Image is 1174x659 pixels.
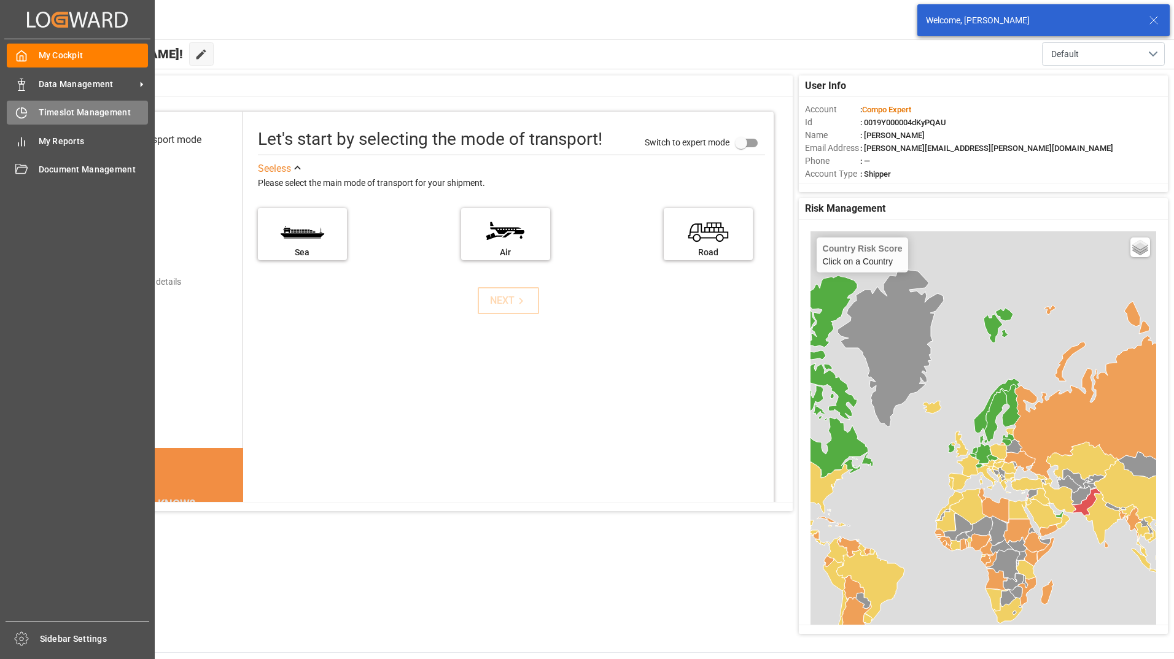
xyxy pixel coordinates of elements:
[7,101,148,125] a: Timeslot Management
[860,169,891,179] span: : Shipper
[862,105,911,114] span: Compo Expert
[39,135,149,148] span: My Reports
[104,276,181,288] div: Add shipping details
[490,293,527,308] div: NEXT
[823,244,903,266] div: Click on a Country
[40,633,150,646] span: Sidebar Settings
[670,246,747,259] div: Road
[264,246,341,259] div: Sea
[1042,42,1165,66] button: open menu
[805,142,860,155] span: Email Address
[7,44,148,67] a: My Cockpit
[39,49,149,62] span: My Cockpit
[39,106,149,119] span: Timeslot Management
[258,126,602,152] div: Let's start by selecting the mode of transport!
[860,118,946,127] span: : 0019Y000004dKyPQAU
[258,161,291,176] div: See less
[7,129,148,153] a: My Reports
[805,129,860,142] span: Name
[860,131,925,140] span: : [PERSON_NAME]
[645,137,729,147] span: Switch to expert mode
[1130,237,1150,257] a: Layers
[805,168,860,180] span: Account Type
[39,78,136,91] span: Data Management
[823,244,903,253] h4: Country Risk Score
[1051,48,1079,61] span: Default
[860,144,1113,153] span: : [PERSON_NAME][EMAIL_ADDRESS][PERSON_NAME][DOMAIN_NAME]
[805,103,860,116] span: Account
[805,155,860,168] span: Phone
[467,246,544,259] div: Air
[805,201,885,216] span: Risk Management
[805,116,860,129] span: Id
[39,163,149,176] span: Document Management
[860,156,870,166] span: : —
[860,105,911,114] span: :
[51,42,183,66] span: Hello [PERSON_NAME]!
[7,158,148,182] a: Document Management
[926,14,1137,27] div: Welcome, [PERSON_NAME]
[258,176,765,191] div: Please select the main mode of transport for your shipment.
[805,79,846,93] span: User Info
[478,287,539,314] button: NEXT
